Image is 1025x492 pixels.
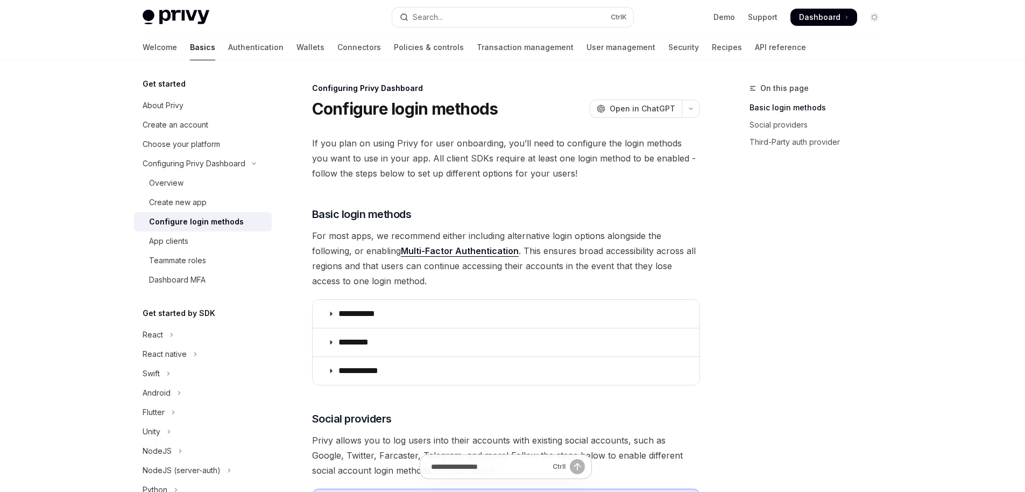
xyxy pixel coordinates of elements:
[799,12,840,23] span: Dashboard
[750,116,892,133] a: Social providers
[713,12,735,23] a: Demo
[134,231,272,251] a: App clients
[610,103,675,114] span: Open in ChatGPT
[431,455,548,479] input: Ask a question...
[590,100,682,118] button: Open in ChatGPT
[392,8,633,27] button: Open search
[143,406,165,419] div: Flutter
[750,99,892,116] a: Basic login methods
[143,367,160,380] div: Swift
[143,386,171,399] div: Android
[748,12,777,23] a: Support
[143,118,208,131] div: Create an account
[149,196,207,209] div: Create new app
[586,34,655,60] a: User management
[134,251,272,270] a: Teammate roles
[477,34,574,60] a: Transaction management
[143,138,220,151] div: Choose your platform
[134,173,272,193] a: Overview
[134,383,272,403] button: Toggle Android section
[570,459,585,474] button: Send message
[143,307,215,320] h5: Get started by SDK
[134,345,272,364] button: Toggle React native section
[134,441,272,461] button: Toggle NodeJS section
[296,34,324,60] a: Wallets
[134,325,272,345] button: Toggle React section
[312,99,498,118] h1: Configure login methods
[790,9,857,26] a: Dashboard
[149,215,244,228] div: Configure login methods
[143,99,183,112] div: About Privy
[149,273,206,286] div: Dashboard MFA
[143,425,160,438] div: Unity
[134,154,272,173] button: Toggle Configuring Privy Dashboard section
[134,135,272,154] a: Choose your platform
[312,228,700,289] span: For most apps, we recommend either including alternative login options alongside the following, o...
[312,433,700,478] span: Privy allows you to log users into their accounts with existing social accounts, such as Google, ...
[143,78,186,90] h5: Get started
[866,9,883,26] button: Toggle dark mode
[134,193,272,212] a: Create new app
[134,422,272,441] button: Toggle Unity section
[750,133,892,151] a: Third-Party auth provider
[394,34,464,60] a: Policies & controls
[190,34,215,60] a: Basics
[755,34,806,60] a: API reference
[312,207,412,222] span: Basic login methods
[143,328,163,341] div: React
[134,403,272,422] button: Toggle Flutter section
[143,348,187,361] div: React native
[337,34,381,60] a: Connectors
[134,96,272,115] a: About Privy
[611,13,627,22] span: Ctrl K
[413,11,443,24] div: Search...
[760,82,809,95] span: On this page
[312,411,392,426] span: Social providers
[149,177,183,189] div: Overview
[134,364,272,383] button: Toggle Swift section
[134,212,272,231] a: Configure login methods
[134,270,272,290] a: Dashboard MFA
[712,34,742,60] a: Recipes
[149,235,188,248] div: App clients
[143,10,209,25] img: light logo
[668,34,699,60] a: Security
[134,461,272,480] button: Toggle NodeJS (server-auth) section
[143,445,172,458] div: NodeJS
[312,136,700,181] span: If you plan on using Privy for user onboarding, you’ll need to configure the login methods you wa...
[143,464,221,477] div: NodeJS (server-auth)
[149,254,206,267] div: Teammate roles
[312,83,700,94] div: Configuring Privy Dashboard
[228,34,284,60] a: Authentication
[143,34,177,60] a: Welcome
[134,115,272,135] a: Create an account
[401,245,519,257] a: Multi-Factor Authentication
[143,157,245,170] div: Configuring Privy Dashboard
